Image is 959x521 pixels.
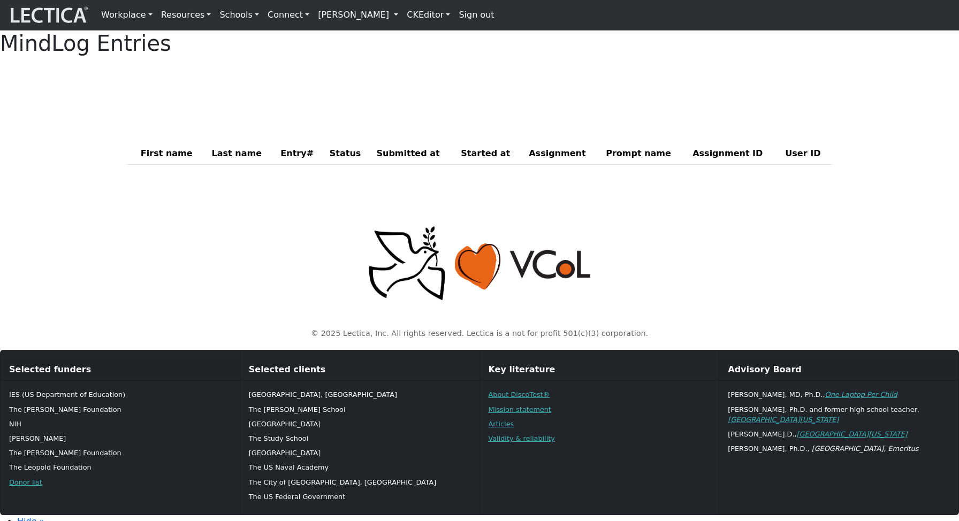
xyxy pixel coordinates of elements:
p: The US Naval Academy [249,462,471,472]
p: The City of [GEOGRAPHIC_DATA], [GEOGRAPHIC_DATA] [249,477,471,487]
p: [GEOGRAPHIC_DATA] [249,448,471,458]
th: Entry# [276,143,325,165]
th: First name [136,143,208,165]
th: Prompt name [602,143,688,165]
a: Validity & reliability [489,434,555,442]
p: [GEOGRAPHIC_DATA], [GEOGRAPHIC_DATA] [249,389,471,400]
a: Donor list [9,478,42,486]
p: [PERSON_NAME] [9,433,231,443]
th: Status [325,143,372,165]
a: Articles [489,420,514,428]
th: Submitted at [372,143,456,165]
p: [PERSON_NAME], MD, Ph.D., [728,389,950,400]
div: Advisory Board [719,359,958,381]
p: The Study School [249,433,471,443]
em: , [GEOGRAPHIC_DATA], Emeritus [808,445,919,453]
th: User ID [781,143,833,165]
th: Last name [208,143,277,165]
a: One Laptop Per Child [825,390,897,399]
a: Workplace [97,4,157,26]
a: Schools [215,4,263,26]
p: NIH [9,419,231,429]
th: Assignment ID [688,143,781,165]
th: Assignment [524,143,602,165]
a: Sign out [454,4,498,26]
a: [PERSON_NAME] [314,4,402,26]
div: Selected clients [240,359,479,381]
a: [GEOGRAPHIC_DATA][US_STATE] [728,416,839,424]
p: © 2025 Lectica, Inc. All rights reserved. Lectica is a not for profit 501(c)(3) corporation. [133,328,826,340]
img: Peace, love, VCoL [365,225,594,302]
p: The [PERSON_NAME] Foundation [9,404,231,415]
a: Resources [157,4,216,26]
p: The [PERSON_NAME] Foundation [9,448,231,458]
p: [PERSON_NAME], Ph.D. and former high school teacher, [728,404,950,425]
a: [GEOGRAPHIC_DATA][US_STATE] [797,430,908,438]
p: The [PERSON_NAME] School [249,404,471,415]
p: IES (US Department of Education) [9,389,231,400]
div: Selected funders [1,359,240,381]
div: Key literature [480,359,719,381]
p: The Leopold Foundation [9,462,231,472]
p: [PERSON_NAME], Ph.D. [728,443,950,454]
p: [PERSON_NAME].D., [728,429,950,439]
p: The US Federal Government [249,492,471,502]
p: [GEOGRAPHIC_DATA] [249,419,471,429]
img: lecticalive [8,5,88,25]
a: CKEditor [402,4,454,26]
a: About DiscoTest® [489,390,550,399]
a: Connect [263,4,314,26]
th: Started at [456,143,524,165]
a: Mission statement [489,405,551,413]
